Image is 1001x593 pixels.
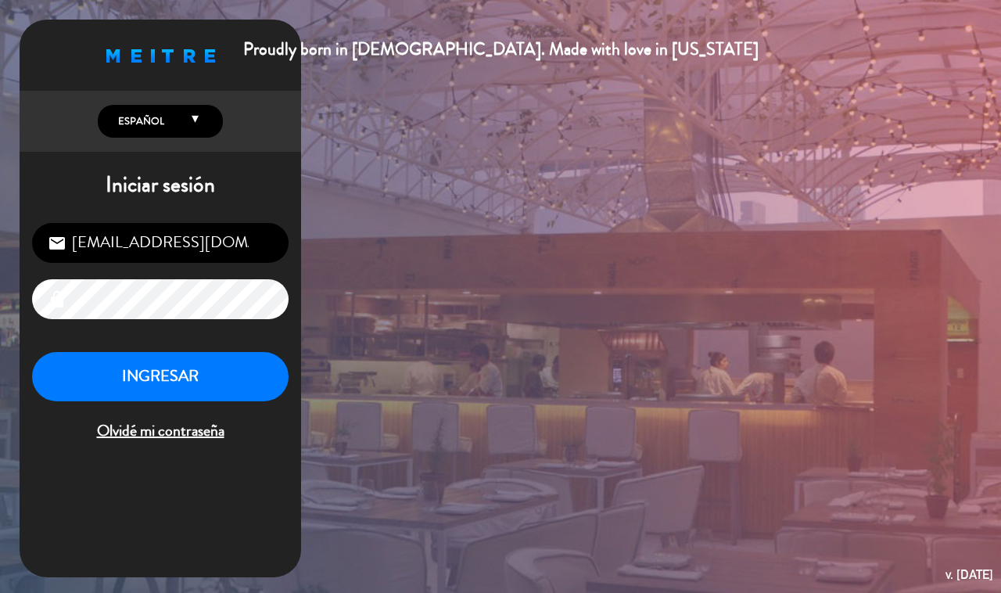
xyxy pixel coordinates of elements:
[945,564,993,585] div: v. [DATE]
[114,113,164,129] span: Español
[32,419,289,444] span: Olvidé mi contraseña
[32,352,289,401] button: INGRESAR
[20,172,301,199] h1: Iniciar sesión
[48,290,66,309] i: lock
[48,234,66,253] i: email
[32,223,289,263] input: Correo Electrónico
